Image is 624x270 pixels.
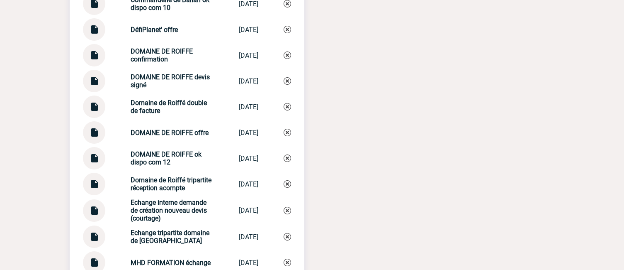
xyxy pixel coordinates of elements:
[239,155,258,162] div: [DATE]
[131,229,209,245] strong: Echange tripartite domaine de [GEOGRAPHIC_DATA]
[239,103,258,111] div: [DATE]
[284,233,291,241] img: Supprimer
[131,47,193,63] strong: DOMAINE DE ROIFFE confirmation
[239,52,258,59] div: [DATE]
[239,206,258,214] div: [DATE]
[131,150,202,166] strong: DOMAINE DE ROIFFE ok dispo com 12
[239,129,258,137] div: [DATE]
[284,180,291,188] img: Supprimer
[284,52,291,59] img: Supprimer
[131,129,209,137] strong: DOMAINE DE ROIFFE offre
[284,26,291,33] img: Supprimer
[284,155,291,162] img: Supprimer
[284,207,291,214] img: Supprimer
[284,259,291,266] img: Supprimer
[284,77,291,85] img: Supprimer
[131,26,178,34] strong: DéfiPlanet' offre
[284,129,291,136] img: Supprimer
[239,259,258,267] div: [DATE]
[239,77,258,85] div: [DATE]
[131,73,210,89] strong: DOMAINE DE ROIFFE devis signé
[239,180,258,188] div: [DATE]
[131,99,207,115] strong: Domaine de Roiffé double de facture
[131,259,211,267] strong: MHD FORMATION échange
[239,26,258,34] div: [DATE]
[284,103,291,110] img: Supprimer
[239,233,258,241] div: [DATE]
[131,199,207,222] strong: Echange interne demande de création nouveau devis (courtage)
[131,176,211,192] strong: Domaine de Roiffé tripartite réception acompte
